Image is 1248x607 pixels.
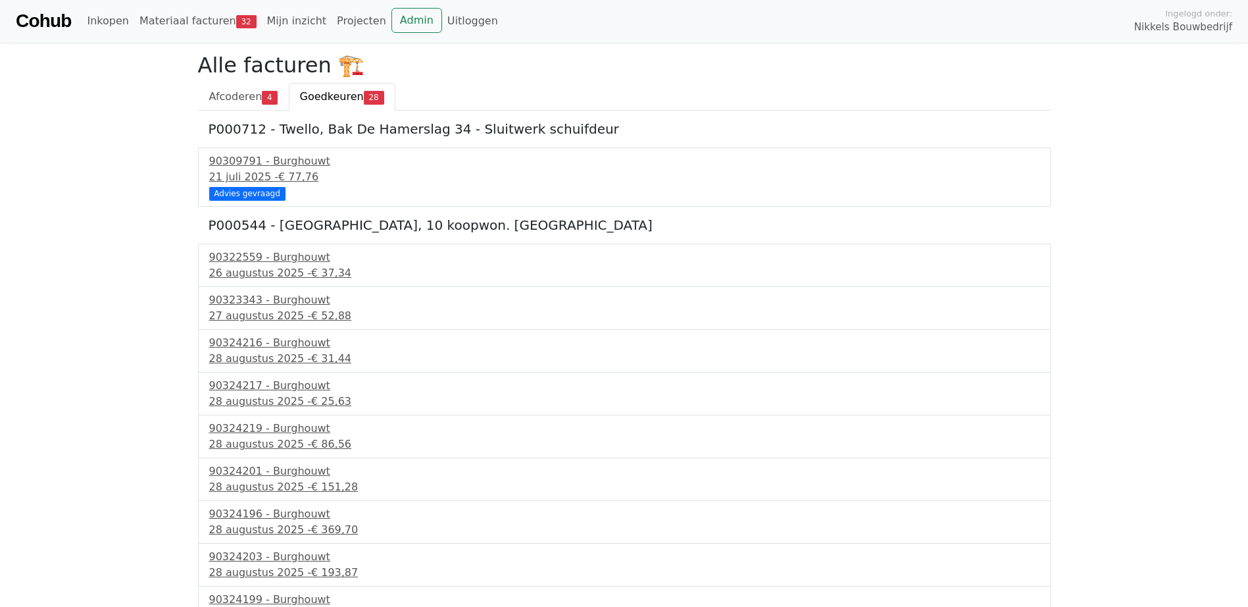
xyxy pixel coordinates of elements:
div: 90324217 - Burghouwt [209,378,1039,394]
span: € 151,28 [311,481,358,493]
span: 32 [236,15,257,28]
a: Materiaal facturen32 [134,8,262,34]
a: 90324196 - Burghouwt28 augustus 2025 -€ 369,70 [209,506,1039,538]
a: 90324203 - Burghouwt28 augustus 2025 -€ 193,87 [209,549,1039,581]
h2: Alle facturen 🏗️ [198,53,1051,78]
div: 90324219 - Burghouwt [209,421,1039,436]
div: 28 augustus 2025 - [209,351,1039,367]
a: Cohub [16,5,71,37]
span: € 193,87 [311,566,358,579]
a: 90309791 - Burghouwt21 juli 2025 -€ 77,76 Advies gevraagd [209,153,1039,199]
span: € 369,70 [311,523,358,536]
div: 28 augustus 2025 - [209,394,1039,409]
div: 90324203 - Burghouwt [209,549,1039,565]
h5: P000712 - Twello, Bak De Hamerslag 34 - Sluitwerk schuifdeur [209,121,1040,137]
div: 28 augustus 2025 - [209,436,1039,452]
span: € 52,88 [311,309,351,322]
div: 90323343 - Burghouwt [209,292,1039,308]
span: € 25,63 [311,395,351,408]
a: Uitloggen [442,8,503,34]
a: 90324219 - Burghouwt28 augustus 2025 -€ 86,56 [209,421,1039,452]
div: Advies gevraagd [209,187,286,200]
a: 90324217 - Burghouwt28 augustus 2025 -€ 25,63 [209,378,1039,409]
a: Afcoderen4 [198,83,289,111]
div: 21 juli 2025 - [209,169,1039,185]
div: 90324201 - Burghouwt [209,463,1039,479]
span: Goedkeuren [300,90,364,103]
div: 28 augustus 2025 - [209,522,1039,538]
div: 90309791 - Burghouwt [209,153,1039,169]
span: € 86,56 [311,438,351,450]
span: € 31,44 [311,352,351,365]
span: 28 [364,91,384,104]
span: Afcoderen [209,90,262,103]
span: Nikkels Bouwbedrijf [1134,20,1232,35]
a: Inkopen [82,8,134,34]
span: Ingelogd onder: [1165,7,1232,20]
div: 90322559 - Burghouwt [209,250,1039,265]
a: 90322559 - Burghouwt26 augustus 2025 -€ 37,34 [209,250,1039,281]
a: 90324216 - Burghouwt28 augustus 2025 -€ 31,44 [209,335,1039,367]
span: € 37,34 [311,267,351,279]
a: Mijn inzicht [262,8,332,34]
div: 27 augustus 2025 - [209,308,1039,324]
div: 28 augustus 2025 - [209,479,1039,495]
div: 26 augustus 2025 - [209,265,1039,281]
a: Projecten [332,8,391,34]
div: 28 augustus 2025 - [209,565,1039,581]
span: 4 [262,91,277,104]
a: 90324201 - Burghouwt28 augustus 2025 -€ 151,28 [209,463,1039,495]
a: 90323343 - Burghouwt27 augustus 2025 -€ 52,88 [209,292,1039,324]
div: 90324216 - Burghouwt [209,335,1039,351]
span: € 77,76 [278,171,318,183]
a: Goedkeuren28 [289,83,395,111]
a: Admin [391,8,442,33]
h5: P000544 - [GEOGRAPHIC_DATA], 10 koopwon. [GEOGRAPHIC_DATA] [209,217,1040,233]
div: 90324196 - Burghouwt [209,506,1039,522]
